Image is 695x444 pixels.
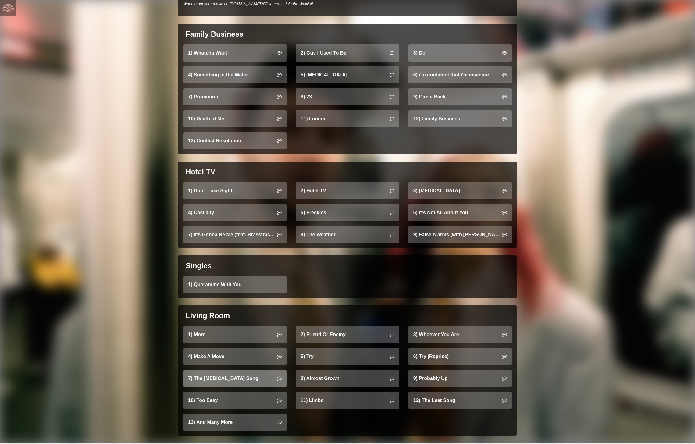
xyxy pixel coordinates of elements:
a: 8) Almost Grown [296,370,399,387]
a: 1) Don't Lose Sight [183,182,287,199]
a: 5) [MEDICAL_DATA] [296,66,399,83]
a: 5) Try [296,348,399,365]
a: 9) Circle Back [408,88,512,105]
a: 11) Funeral [296,110,399,127]
a: 13) Conflict Resolution [183,132,287,149]
a: 7) The [MEDICAL_DATA] Song [183,370,287,387]
a: 6) It's Not All About You [408,204,512,221]
a: 6) Try (Reprise) [408,348,512,365]
div: Family Business [186,29,243,40]
a: 1) Whatcha Want [183,44,287,62]
a: 3) Whoever You Are [408,326,512,343]
a: 9) Probably Up [408,370,512,387]
a: 10) Death of Me [183,110,287,127]
a: 13) And Many More [183,414,287,431]
a: 7) It's Gonna Be Me (feat. Brasstracks) [183,226,287,243]
a: 2) Guy I Used To Be [296,44,399,62]
a: 10) Too Easy [183,392,287,409]
a: 2) Hotel TV [296,182,399,199]
a: 6) i'm confident that i'm insecure [408,66,512,83]
a: 2) Friend Or Enemy [296,326,399,343]
a: 5) Freckles [296,204,399,221]
a: 11) Limbo [296,392,399,409]
div: Singles [186,260,212,271]
a: 12) The Last Song [408,392,512,409]
a: 4) Make A Move [183,348,287,365]
i: Want to put your music on [DOMAIN_NAME]? [183,2,313,6]
a: Click here to join the Waitlist! [263,2,313,6]
a: 3) Do [408,44,512,62]
a: 1) More [183,326,287,343]
img: logo-white-4c48a5e4bebecaebe01ca5a9d34031cfd3d4ef9ae749242e8c4bf12ef99f53e8.png [2,2,14,14]
a: 12) Family Business [408,110,512,127]
div: Living Room [186,310,230,321]
a: 8) The Weather [296,226,399,243]
a: 7) Promotion [183,88,287,105]
a: 3) [MEDICAL_DATA] [408,182,512,199]
a: 4) Something in the Water [183,66,287,83]
a: 1) Quarantine With You [183,276,287,293]
div: Hotel TV [186,166,215,177]
a: 9) False Alarms (with [PERSON_NAME]) [408,226,512,243]
a: 4) Casualty [183,204,287,221]
a: 8) 23 [296,88,399,105]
